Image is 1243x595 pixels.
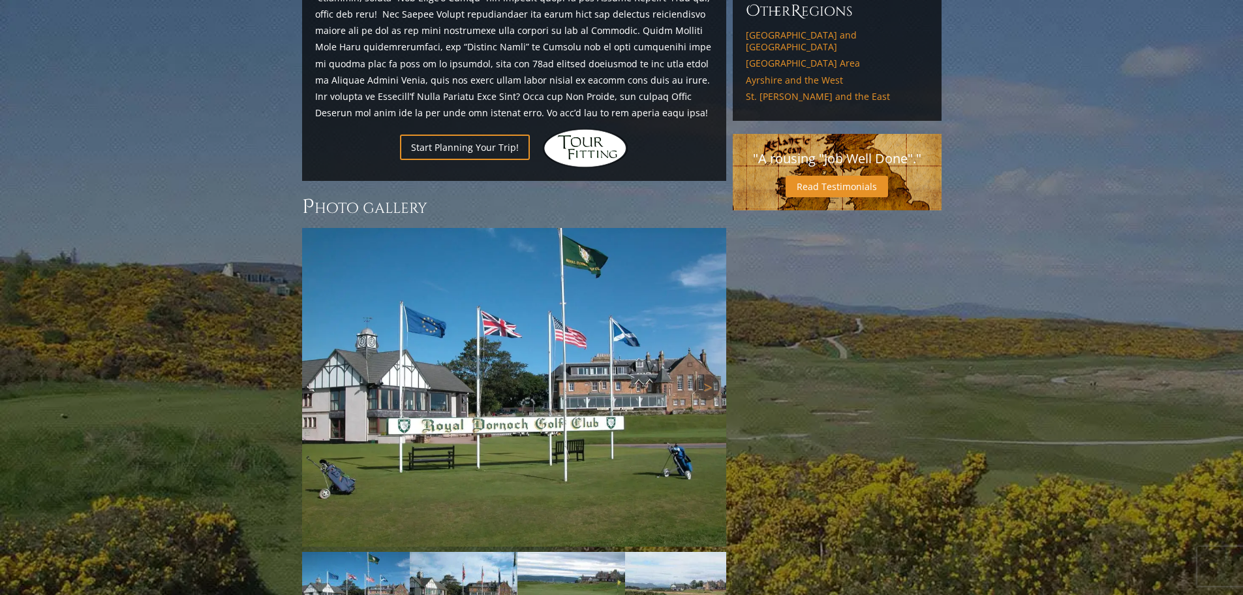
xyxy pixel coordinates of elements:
img: Hidden Links [543,129,628,168]
a: Read Testimonials [786,176,888,197]
a: [GEOGRAPHIC_DATA] and [GEOGRAPHIC_DATA] [746,29,928,52]
span: R [791,1,801,22]
a: St. [PERSON_NAME] and the East [746,91,928,103]
p: "A rousing "Job Well Done"." [746,147,928,170]
a: Ayrshire and the West [746,74,928,86]
span: O [746,1,760,22]
h6: ther egions [746,1,928,22]
a: [GEOGRAPHIC_DATA] Area [746,57,928,69]
a: Start Planning Your Trip! [400,135,530,160]
h3: Photo Gallery [302,194,726,220]
a: Next [694,374,720,400]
